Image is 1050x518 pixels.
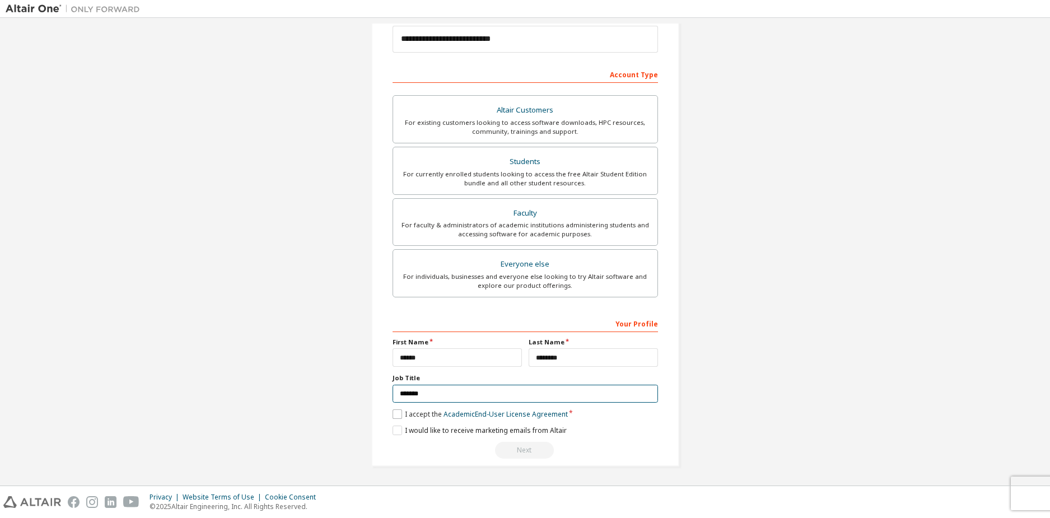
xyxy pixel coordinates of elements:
a: Academic End-User License Agreement [444,409,568,419]
img: instagram.svg [86,496,98,508]
label: I accept the [393,409,568,419]
div: Faculty [400,206,651,221]
label: Job Title [393,374,658,382]
img: Altair One [6,3,146,15]
div: For faculty & administrators of academic institutions administering students and accessing softwa... [400,221,651,239]
div: Students [400,154,651,170]
label: Last Name [529,338,658,347]
div: Altair Customers [400,102,651,118]
div: Account Type [393,65,658,83]
div: For existing customers looking to access software downloads, HPC resources, community, trainings ... [400,118,651,136]
label: I would like to receive marketing emails from Altair [393,426,567,435]
div: Cookie Consent [265,493,323,502]
img: altair_logo.svg [3,496,61,508]
div: Website Terms of Use [183,493,265,502]
div: For currently enrolled students looking to access the free Altair Student Edition bundle and all ... [400,170,651,188]
img: linkedin.svg [105,496,116,508]
div: For individuals, businesses and everyone else looking to try Altair software and explore our prod... [400,272,651,290]
p: © 2025 Altair Engineering, Inc. All Rights Reserved. [150,502,323,511]
img: facebook.svg [68,496,80,508]
div: Privacy [150,493,183,502]
div: Everyone else [400,256,651,272]
div: Your Profile [393,314,658,332]
div: Read and acccept EULA to continue [393,442,658,459]
label: First Name [393,338,522,347]
img: youtube.svg [123,496,139,508]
